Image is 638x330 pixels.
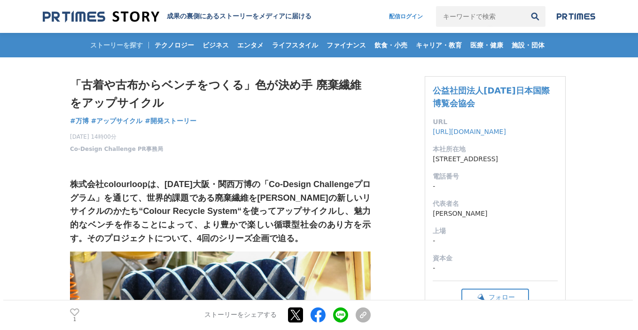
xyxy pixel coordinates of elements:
[433,144,558,154] dt: 本社所在地
[233,33,267,57] a: エンタメ
[433,199,558,209] dt: 代表者名
[433,117,558,127] dt: URL
[268,41,322,49] span: ライフスタイル
[436,6,525,27] input: キーワードで検索
[70,76,371,112] h1: 「古着や古布からベンチをつくる」色が決め手 廃棄繊維をアップサイクル
[323,41,370,49] span: ファイナンス
[151,33,198,57] a: テクノロジー
[433,209,558,219] dd: [PERSON_NAME]
[91,116,143,126] a: #アップサイクル
[70,317,79,322] p: 1
[70,145,163,153] a: Co-Design Challenge PR事務局
[70,116,89,126] a: #万博
[43,10,159,23] img: 成果の裏側にあるストーリーをメディアに届ける
[433,128,506,135] a: [URL][DOMAIN_NAME]
[433,253,558,263] dt: 資本金
[467,41,507,49] span: 医療・健康
[412,33,466,57] a: キャリア・教育
[233,41,267,49] span: エンタメ
[70,117,89,125] span: #万博
[508,41,548,49] span: 施設・団体
[433,172,558,181] dt: 電話番号
[371,33,411,57] a: 飲食・小売
[461,289,529,306] button: フォロー
[204,311,277,320] p: ストーリーをシェアする
[43,10,311,23] a: 成果の裏側にあるストーリーをメディアに届ける 成果の裏側にあるストーリーをメディアに届ける
[467,33,507,57] a: 医療・健康
[199,33,233,57] a: ビジネス
[151,41,198,49] span: テクノロジー
[268,33,322,57] a: ライフスタイル
[433,226,558,236] dt: 上場
[70,133,163,141] span: [DATE] 14時00分
[199,41,233,49] span: ビジネス
[433,263,558,273] dd: -
[433,86,550,108] a: 公益社団法人[DATE]日本国際博覧会協会
[525,6,545,27] button: 検索
[91,117,143,125] span: #アップサイクル
[167,12,311,21] h2: 成果の裏側にあるストーリーをメディアに届ける
[433,181,558,191] dd: -
[433,236,558,246] dd: -
[380,6,432,27] a: 配信ログイン
[557,13,595,20] img: prtimes
[371,41,411,49] span: 飲食・小売
[433,154,558,164] dd: [STREET_ADDRESS]
[323,33,370,57] a: ファイナンス
[145,116,196,126] a: #開発ストーリー
[145,117,196,125] span: #開発ストーリー
[412,41,466,49] span: キャリア・教育
[508,33,548,57] a: 施設・団体
[70,180,371,243] strong: 株式会社colourloopは、[DATE]大阪・関西万博の「Co-Design Challengeプログラム」を通じて、世界的課題である廃棄繊維を[PERSON_NAME]の新しいリサイクルの...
